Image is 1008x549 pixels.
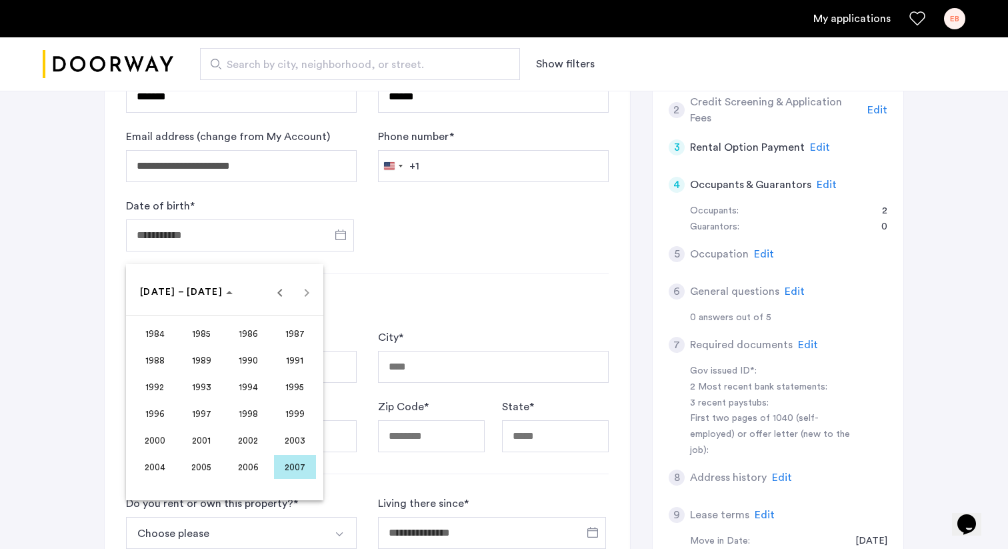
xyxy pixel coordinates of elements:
[140,288,223,297] span: [DATE] – [DATE]
[181,348,223,372] span: 1989
[225,427,271,454] button: 2002
[131,374,178,400] button: 1992
[274,455,316,479] span: 2007
[271,347,318,374] button: 1991
[181,428,223,452] span: 2001
[178,320,225,347] button: 1985
[131,347,178,374] button: 1988
[178,427,225,454] button: 2001
[267,279,293,306] button: Previous 24 years
[952,496,995,536] iframe: chat widget
[274,428,316,452] span: 2003
[181,455,223,479] span: 2005
[227,455,269,479] span: 2006
[181,322,223,346] span: 1985
[227,348,269,372] span: 1990
[134,428,176,452] span: 2000
[225,400,271,427] button: 1998
[274,322,316,346] span: 1987
[131,427,178,454] button: 2000
[178,400,225,427] button: 1997
[274,375,316,399] span: 1995
[227,428,269,452] span: 2002
[134,402,176,426] span: 1996
[131,454,178,480] button: 2004
[131,320,178,347] button: 1984
[134,348,176,372] span: 1988
[134,322,176,346] span: 1984
[178,347,225,374] button: 1989
[274,348,316,372] span: 1991
[227,375,269,399] span: 1994
[225,347,271,374] button: 1990
[271,427,318,454] button: 2003
[225,454,271,480] button: 2006
[134,455,176,479] span: 2004
[271,374,318,400] button: 1995
[135,280,238,304] button: Choose date
[134,375,176,399] span: 1992
[181,402,223,426] span: 1997
[274,402,316,426] span: 1999
[227,322,269,346] span: 1986
[271,320,318,347] button: 1987
[225,374,271,400] button: 1994
[271,400,318,427] button: 1999
[225,320,271,347] button: 1986
[131,400,178,427] button: 1996
[178,374,225,400] button: 1993
[178,454,225,480] button: 2005
[181,375,223,399] span: 1993
[271,454,318,480] button: 2007
[227,402,269,426] span: 1998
